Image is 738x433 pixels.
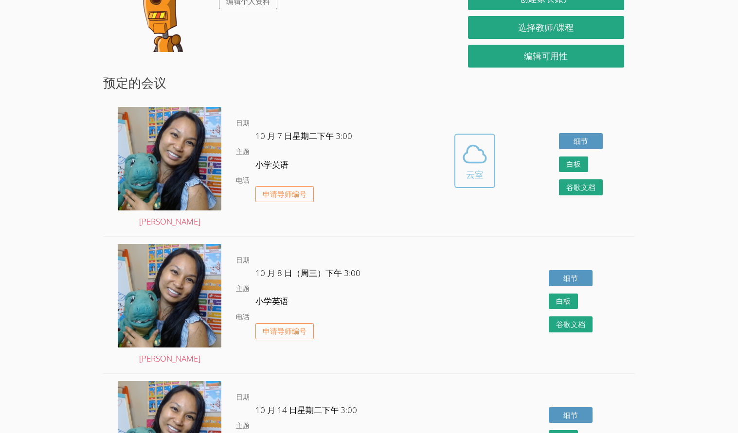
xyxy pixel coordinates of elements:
[518,21,574,33] font: 选择教师/课程
[139,353,200,364] font: [PERSON_NAME]
[263,326,306,336] font: 申请导师编号
[574,136,588,146] font: 细节
[563,273,578,283] font: 细节
[255,267,360,278] font: 10 月 8 日（周三）下午 3:00
[255,186,314,202] button: 申请导师编号
[454,134,495,188] button: 云室
[236,175,250,185] font: 电话
[236,312,250,321] font: 电话
[118,107,221,210] img: Untitled%20design%20(19).png
[236,147,250,156] font: 主题
[556,319,585,329] font: 谷歌文档
[255,159,288,170] font: 小学英语
[236,118,250,127] font: 日期
[118,244,221,347] img: Untitled%20design%20(19).png
[524,50,568,62] font: 编辑可用性
[466,169,484,180] font: 云室
[549,294,578,310] button: 白板
[255,295,288,307] font: 小学英语
[236,284,250,293] font: 主题
[549,270,593,286] a: 细节
[236,421,250,430] font: 主题
[118,107,221,229] a: [PERSON_NAME]
[566,182,595,192] font: 谷歌文档
[468,45,624,68] a: 编辑可用性
[139,216,200,227] font: [PERSON_NAME]
[255,404,357,416] font: 10 月 14 日星期二下午 3:00
[559,156,588,173] button: 白板
[468,16,624,39] a: 选择教师/课程
[255,323,314,339] button: 申请导师编号
[236,392,250,401] font: 日期
[566,159,581,169] font: 白板
[563,410,578,420] font: 细节
[556,296,571,306] font: 白板
[103,74,166,91] font: 预定的会议
[118,244,221,366] a: [PERSON_NAME]
[255,130,352,141] font: 10 月 7 日星期二下午 3:00
[559,133,603,149] a: 细节
[236,255,250,264] font: 日期
[263,189,306,199] font: 申请导师编号
[549,407,593,423] a: 细节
